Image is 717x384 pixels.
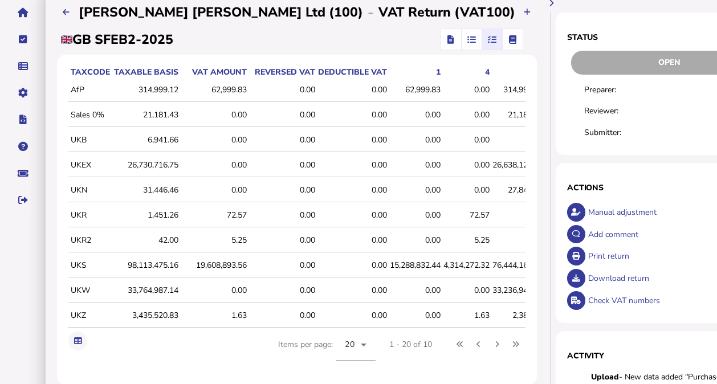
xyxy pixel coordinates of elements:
[181,109,247,120] div: 0.00
[68,153,111,177] td: UKEX
[11,161,35,185] button: Raise a support ticket
[482,29,502,50] mat-button-toggle: Reconcilliation view by tax code
[443,134,490,145] div: 0.00
[181,260,247,271] div: 19,608,893.56
[443,260,490,271] div: 4,314,272.32
[68,304,111,328] td: UKZ
[443,109,490,120] div: 0.00
[113,285,178,296] div: 33,764,987.14
[68,78,111,102] td: AfP
[113,84,178,95] div: 314,999.12
[390,134,441,145] div: 0.00
[11,188,35,212] button: Sign out
[57,3,76,22] button: Upload list
[113,310,178,321] div: 3,435,520.83
[345,339,355,350] span: 20
[443,67,490,77] div: 4
[113,160,178,170] div: 26,730,716.75
[181,210,247,220] div: 72.57
[390,160,441,170] div: 0.00
[389,339,432,350] div: 1 - 20 of 10
[567,225,586,244] button: Make a comment in the activity log.
[250,185,315,195] div: 0.00
[181,160,247,170] div: 0.00
[443,160,490,170] div: 0.00
[492,210,543,220] div: 0.00
[502,29,523,50] mat-button-toggle: Ledger
[318,160,387,170] div: 0.00
[113,185,178,195] div: 31,446.46
[390,185,441,195] div: 0.00
[181,310,247,321] div: 1.63
[113,210,178,220] div: 1,451.26
[378,3,515,21] h2: VAT Return (VAT100)
[11,108,35,132] button: Developer hub links
[11,81,35,105] button: Manage settings
[443,185,490,195] div: 0.00
[113,67,178,77] div: Taxable basis
[250,210,315,220] div: 0.00
[113,109,178,120] div: 21,181.43
[318,235,387,246] div: 0.00
[567,203,586,222] button: Make an adjustment to this return.
[68,228,111,252] td: UKR2
[250,109,315,120] div: 0.00
[441,29,461,50] mat-button-toggle: Return view
[492,160,543,170] div: 26,638,128.17
[318,185,387,195] div: 0.00
[250,310,315,321] div: 0.00
[318,109,387,120] div: 0.00
[11,27,35,51] button: Tasks
[250,84,315,95] div: 0.00
[318,210,387,220] div: 0.00
[507,335,525,354] button: Last page
[68,66,111,78] th: taxCode
[250,160,315,170] div: 0.00
[68,279,111,303] td: UKW
[584,105,643,116] div: Reviewer:
[390,67,441,77] div: 1
[318,310,387,321] div: 0.00
[591,371,619,382] strong: Upload
[79,3,363,21] h2: [PERSON_NAME] [PERSON_NAME] Ltd (100)
[181,84,247,95] div: 62,999.83
[318,134,387,145] div: 0.00
[11,54,35,78] button: Data manager
[113,235,178,246] div: 42.00
[567,291,586,310] button: Check VAT numbers on return.
[68,203,111,227] td: UKR
[181,134,247,145] div: 0.00
[443,235,490,246] div: 5.25
[518,3,537,22] button: Upload transactions
[68,178,111,202] td: UKN
[443,285,490,296] div: 0.00
[390,235,441,246] div: 0.00
[443,210,490,220] div: 72.57
[492,310,543,321] div: 2,388.61
[461,29,482,50] mat-button-toggle: Reconcilliation view by document
[61,31,173,48] h2: GB SFEB2-2025
[318,67,387,77] div: Deductible VAT
[584,127,643,138] div: Submitter:
[567,247,586,265] button: Open printable view of return.
[488,335,507,354] button: Next page
[492,235,543,246] div: 0.00
[492,134,543,145] div: 0.00
[390,310,441,321] div: 0.00
[450,335,469,354] button: First page
[492,84,543,95] div: 314,999.12
[61,35,72,44] img: gb.png
[318,260,387,271] div: 0.00
[567,269,586,288] button: Download return
[68,128,111,152] td: UKB
[181,285,247,296] div: 0.00
[181,235,247,246] div: 5.25
[363,3,378,22] div: -
[492,67,543,77] div: 6
[250,67,315,77] div: Reversed VAT
[492,185,543,195] div: 27,841.04
[250,134,315,145] div: 0.00
[390,285,441,296] div: 0.00
[390,84,441,95] div: 62,999.83
[390,109,441,120] div: 0.00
